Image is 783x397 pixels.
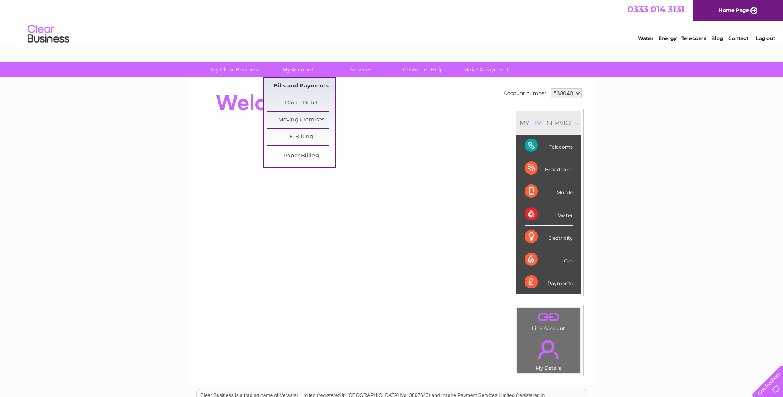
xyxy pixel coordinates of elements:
[627,4,684,14] a: 0333 014 3131
[525,271,573,293] div: Payments
[525,180,573,203] div: Mobile
[519,335,578,364] a: .
[525,248,573,271] div: Gas
[530,119,547,127] div: LIVE
[756,35,775,41] a: Log out
[452,62,520,77] a: Make A Payment
[267,112,335,128] a: Moving Premises
[638,35,653,41] a: Water
[516,111,581,135] div: MY SERVICES
[681,35,706,41] a: Telecoms
[27,21,69,47] img: logo.png
[389,62,457,77] a: Customer Help
[519,310,578,324] a: .
[267,148,335,164] a: Paper Billing
[201,62,269,77] a: My Clear Business
[267,95,335,111] a: Direct Debit
[525,203,573,226] div: Water
[658,35,677,41] a: Energy
[501,86,549,100] td: Account number
[517,333,581,373] td: My Details
[326,62,395,77] a: Services
[197,5,587,40] div: Clear Business is a trading name of Verastar Limited (registered in [GEOGRAPHIC_DATA] No. 3667643...
[728,35,748,41] a: Contact
[525,226,573,248] div: Electricity
[517,307,581,333] td: Link Account
[525,135,573,157] div: Telecoms
[264,62,332,77] a: My Account
[267,129,335,145] a: E-Billing
[525,157,573,180] div: Broadband
[267,78,335,95] a: Bills and Payments
[711,35,723,41] a: Blog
